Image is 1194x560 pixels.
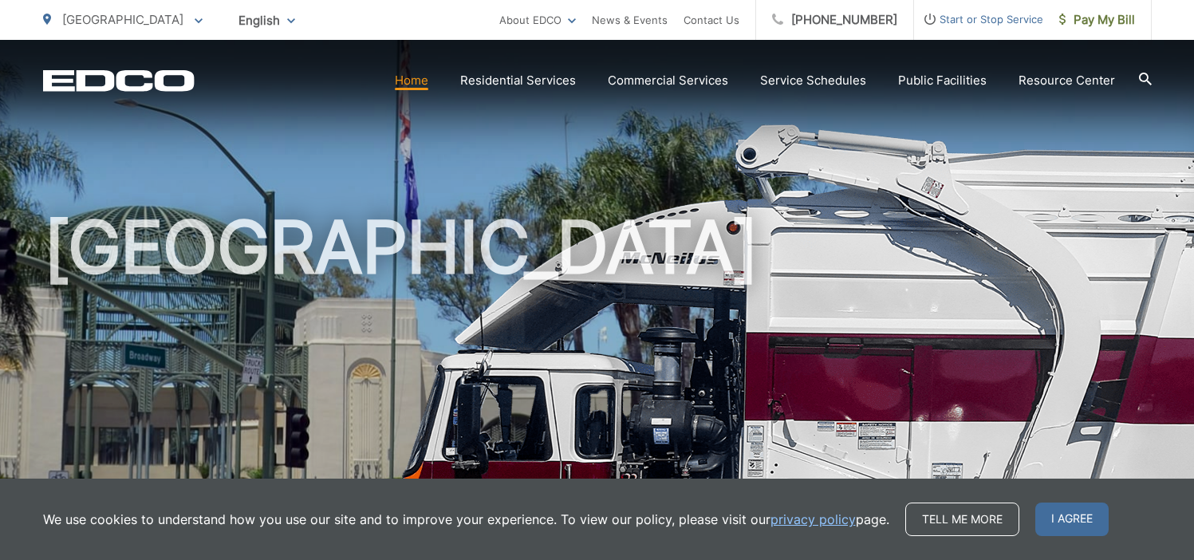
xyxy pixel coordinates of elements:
[460,71,576,90] a: Residential Services
[43,69,195,92] a: EDCD logo. Return to the homepage.
[1035,503,1109,536] span: I agree
[43,510,889,529] p: We use cookies to understand how you use our site and to improve your experience. To view our pol...
[227,6,307,34] span: English
[1019,71,1115,90] a: Resource Center
[770,510,856,529] a: privacy policy
[684,10,739,30] a: Contact Us
[905,503,1019,536] a: Tell me more
[395,71,428,90] a: Home
[592,10,668,30] a: News & Events
[1059,10,1135,30] span: Pay My Bill
[760,71,866,90] a: Service Schedules
[62,12,183,27] span: [GEOGRAPHIC_DATA]
[499,10,576,30] a: About EDCO
[898,71,987,90] a: Public Facilities
[608,71,728,90] a: Commercial Services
